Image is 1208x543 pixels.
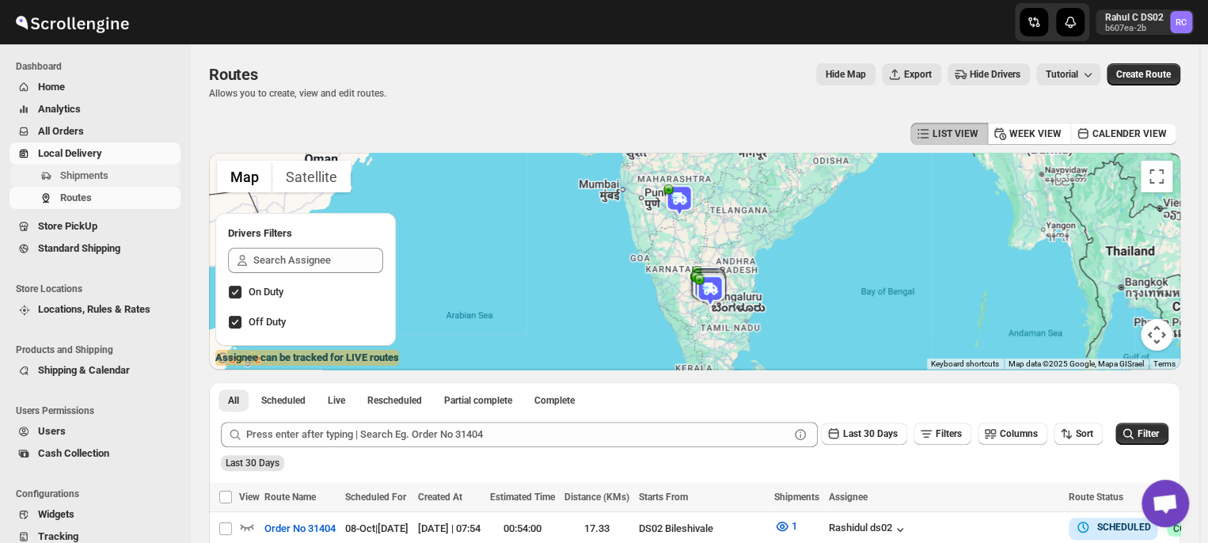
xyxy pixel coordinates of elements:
[490,521,555,537] div: 00:54:00
[328,394,345,407] span: Live
[218,389,249,412] button: All routes
[264,521,336,537] span: Order No 31404
[9,120,180,142] button: All Orders
[264,492,316,503] span: Route Name
[38,303,150,315] span: Locations, Rules & Rates
[936,428,962,439] span: Filters
[38,425,66,437] span: Users
[367,394,422,407] span: Rescheduled
[1105,24,1164,33] p: b607ea-2b
[1069,492,1123,503] span: Route Status
[774,492,819,503] span: Shipments
[38,508,74,520] span: Widgets
[816,63,876,85] button: Map action label
[1075,519,1151,535] button: SCHEDULED
[534,394,575,407] span: Complete
[16,344,182,356] span: Products and Shipping
[9,442,180,465] button: Cash Collection
[1107,63,1180,85] button: Create Route
[255,516,345,541] button: Order No 31404
[1153,359,1176,368] a: Terms (opens in new tab)
[60,169,108,181] span: Shipments
[253,248,383,273] input: Search Assignee
[1097,522,1151,533] b: SCHEDULED
[13,2,131,42] img: ScrollEngine
[914,423,971,445] button: Filters
[933,127,978,140] span: LIST VIEW
[38,220,97,232] span: Store PickUp
[978,423,1047,445] button: Columns
[970,68,1020,81] span: Hide Drivers
[1096,9,1194,35] button: User menu
[9,359,180,382] button: Shipping & Calendar
[1046,69,1078,80] span: Tutorial
[38,364,130,376] span: Shipping & Calendar
[765,514,807,539] button: 1
[213,349,265,370] img: Google
[209,65,258,84] span: Routes
[564,492,629,503] span: Distance (KMs)
[215,350,399,366] label: Assignee can be tracked for LIVE routes
[1105,11,1164,24] p: Rahul C DS02
[249,316,286,328] span: Off Duty
[1054,423,1103,445] button: Sort
[345,522,408,534] span: 08-Oct | [DATE]
[9,76,180,98] button: Home
[904,68,932,81] span: Export
[829,522,908,537] button: Rashidul ds02
[60,192,92,203] span: Routes
[345,492,406,503] span: Scheduled For
[16,283,182,295] span: Store Locations
[1138,428,1159,439] span: Filter
[931,359,999,370] button: Keyboard shortcuts
[1009,127,1062,140] span: WEEK VIEW
[1176,17,1187,28] text: RC
[38,242,120,254] span: Standard Shipping
[228,394,239,407] span: All
[829,492,868,503] span: Assignee
[418,492,462,503] span: Created At
[1036,63,1100,85] button: Tutorial
[9,503,180,526] button: Widgets
[38,125,84,137] span: All Orders
[639,492,688,503] span: Starts From
[217,161,272,192] button: Show street map
[1000,428,1038,439] span: Columns
[1116,68,1171,81] span: Create Route
[249,286,283,298] span: On Duty
[987,123,1071,145] button: WEEK VIEW
[1076,428,1093,439] span: Sort
[213,349,265,370] a: Open this area in Google Maps (opens a new window)
[1141,319,1172,351] button: Map camera controls
[444,394,512,407] span: Partial complete
[9,98,180,120] button: Analytics
[9,420,180,442] button: Users
[1070,123,1176,145] button: CALENDER VIEW
[1115,423,1168,445] button: Filter
[1009,359,1144,368] span: Map data ©2025 Google, Mapa GISrael
[38,147,102,159] span: Local Delivery
[16,488,182,500] span: Configurations
[16,404,182,417] span: Users Permissions
[564,521,629,537] div: 17.33
[16,60,182,73] span: Dashboard
[1142,480,1189,527] div: Open chat
[9,298,180,321] button: Locations, Rules & Rates
[209,87,386,100] p: Allows you to create, view and edit routes.
[9,165,180,187] button: Shipments
[239,492,260,503] span: View
[38,81,65,93] span: Home
[490,492,555,503] span: Estimated Time
[792,520,797,532] span: 1
[639,521,765,537] div: DS02 Bileshivale
[38,103,81,115] span: Analytics
[272,161,351,192] button: Show satellite imagery
[843,428,898,439] span: Last 30 Days
[226,458,279,469] span: Last 30 Days
[9,187,180,209] button: Routes
[246,422,789,447] input: Press enter after typing | Search Eg. Order No 31404
[821,423,907,445] button: Last 30 Days
[882,63,941,85] button: Export
[1092,127,1167,140] span: CALENDER VIEW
